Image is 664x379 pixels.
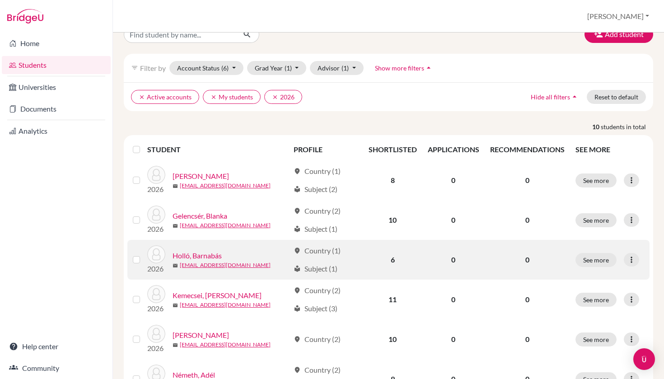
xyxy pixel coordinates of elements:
span: Filter by [140,64,166,72]
img: Kemecsei, Aron [147,285,165,303]
a: [PERSON_NAME] [173,171,229,182]
span: (1) [285,64,292,72]
a: Home [2,34,111,52]
i: filter_list [131,64,138,71]
div: Country (2) [294,285,341,296]
p: 2026 [147,224,165,234]
i: clear [210,94,217,100]
p: 0 [490,254,565,265]
div: Country (1) [294,166,341,177]
button: See more [575,332,617,346]
p: 2026 [147,184,165,195]
div: Subject (1) [294,224,337,234]
a: [EMAIL_ADDRESS][DOMAIN_NAME] [180,341,271,349]
span: Show more filters [375,64,424,72]
span: local_library [294,305,301,312]
p: 0 [490,215,565,225]
img: Gelencsér, Blanka [147,206,165,224]
td: 8 [363,160,422,200]
td: 0 [422,160,485,200]
button: Reset to default [587,90,646,104]
span: (1) [341,64,349,72]
p: 0 [490,294,565,305]
span: location_on [294,366,301,374]
button: Grad Year(1) [247,61,307,75]
td: 0 [422,280,485,319]
button: Advisor(1) [310,61,364,75]
p: 2026 [147,303,165,314]
input: Find student by name... [124,26,236,43]
span: location_on [294,336,301,343]
img: Domonkos, Luca [147,166,165,184]
div: Country (2) [294,206,341,216]
a: Help center [2,337,111,356]
span: mail [173,303,178,308]
p: 2026 [147,343,165,354]
a: [EMAIL_ADDRESS][DOMAIN_NAME] [180,221,271,229]
button: See more [575,173,617,187]
a: Analytics [2,122,111,140]
span: location_on [294,287,301,294]
div: Country (2) [294,334,341,345]
div: Country (1) [294,245,341,256]
button: Add student [585,26,653,43]
th: SEE MORE [570,139,650,160]
button: Account Status(6) [169,61,243,75]
div: Subject (1) [294,263,337,274]
a: Documents [2,100,111,118]
th: APPLICATIONS [422,139,485,160]
span: location_on [294,168,301,175]
i: arrow_drop_up [570,92,579,101]
div: Country (2) [294,365,341,375]
button: clear2026 [264,90,302,104]
th: RECOMMENDATIONS [485,139,570,160]
div: Open Intercom Messenger [633,348,655,370]
a: [EMAIL_ADDRESS][DOMAIN_NAME] [180,261,271,269]
span: local_library [294,265,301,272]
span: mail [173,342,178,348]
span: location_on [294,247,301,254]
button: See more [575,213,617,227]
td: 11 [363,280,422,319]
td: 10 [363,200,422,240]
button: See more [575,293,617,307]
p: 0 [490,175,565,186]
a: Holló, Barnabás [173,250,222,261]
i: arrow_drop_up [424,63,433,72]
a: Kemecsei, [PERSON_NAME] [173,290,262,301]
td: 0 [422,200,485,240]
td: 0 [422,319,485,359]
p: 0 [490,334,565,345]
i: clear [272,94,278,100]
img: Kosztolányi, Niki [147,325,165,343]
div: Subject (2) [294,184,337,195]
span: mail [173,263,178,268]
span: mail [173,223,178,229]
a: Students [2,56,111,74]
button: See more [575,253,617,267]
strong: 10 [592,122,601,131]
img: Bridge-U [7,9,43,23]
button: [PERSON_NAME] [583,8,653,25]
i: clear [139,94,145,100]
a: [EMAIL_ADDRESS][DOMAIN_NAME] [180,182,271,190]
button: clearMy students [203,90,261,104]
span: local_library [294,225,301,233]
a: [EMAIL_ADDRESS][DOMAIN_NAME] [180,301,271,309]
span: students in total [601,122,653,131]
span: local_library [294,186,301,193]
a: Gelencsér, Blanka [173,211,227,221]
td: 6 [363,240,422,280]
button: Hide all filtersarrow_drop_up [523,90,587,104]
span: Hide all filters [531,93,570,101]
td: 10 [363,319,422,359]
a: Universities [2,78,111,96]
a: Community [2,359,111,377]
a: [PERSON_NAME] [173,330,229,341]
img: Holló, Barnabás [147,245,165,263]
p: 2026 [147,263,165,274]
span: mail [173,183,178,189]
button: clearActive accounts [131,90,199,104]
span: (6) [221,64,229,72]
th: STUDENT [147,139,288,160]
